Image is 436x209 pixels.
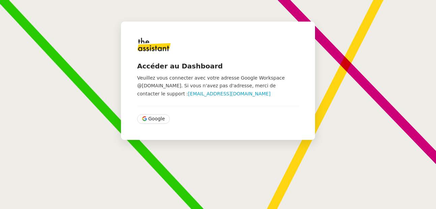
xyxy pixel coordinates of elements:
[137,75,285,96] span: Veuillez vous connecter avec votre adresse Google Workspace @[DOMAIN_NAME]. Si vous n'avez pas d'...
[188,91,271,96] a: [EMAIL_ADDRESS][DOMAIN_NAME]
[137,38,171,51] img: logo
[137,61,299,71] h4: Accéder au Dashboard
[148,115,165,123] span: Google
[137,114,170,124] button: Google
